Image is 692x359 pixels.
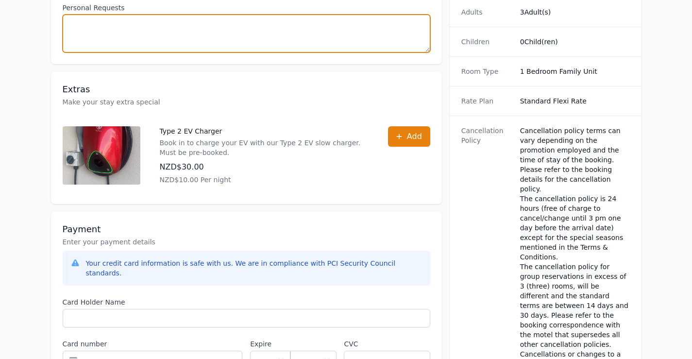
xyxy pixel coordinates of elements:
[250,339,290,349] label: Expire
[63,237,430,247] p: Enter your payment details
[344,339,430,349] label: CVC
[63,223,430,235] h3: Payment
[461,96,512,106] dt: Rate Plan
[160,175,369,185] p: NZD$10.00 Per night
[520,37,630,47] dd: 0 Child(ren)
[461,67,512,76] dt: Room Type
[86,258,422,278] div: Your credit card information is safe with us. We are in compliance with PCI Security Council stan...
[520,67,630,76] dd: 1 Bedroom Family Unit
[461,37,512,47] dt: Children
[290,339,336,349] label: .
[160,138,369,157] p: Book in to charge your EV with our Type 2 EV slow charger. Must be pre-booked.
[520,7,630,17] dd: 3 Adult(s)
[520,96,630,106] dd: Standard Flexi Rate
[160,126,369,136] p: Type 2 EV Charger
[63,339,243,349] label: Card number
[461,7,512,17] dt: Adults
[63,297,430,307] label: Card Holder Name
[407,131,422,142] span: Add
[63,97,430,107] p: Make your stay extra special
[160,161,369,173] p: NZD$30.00
[388,126,430,147] button: Add
[63,126,140,185] img: Type 2 EV Charger
[63,84,430,95] h3: Extras
[63,3,430,13] label: Personal Requests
